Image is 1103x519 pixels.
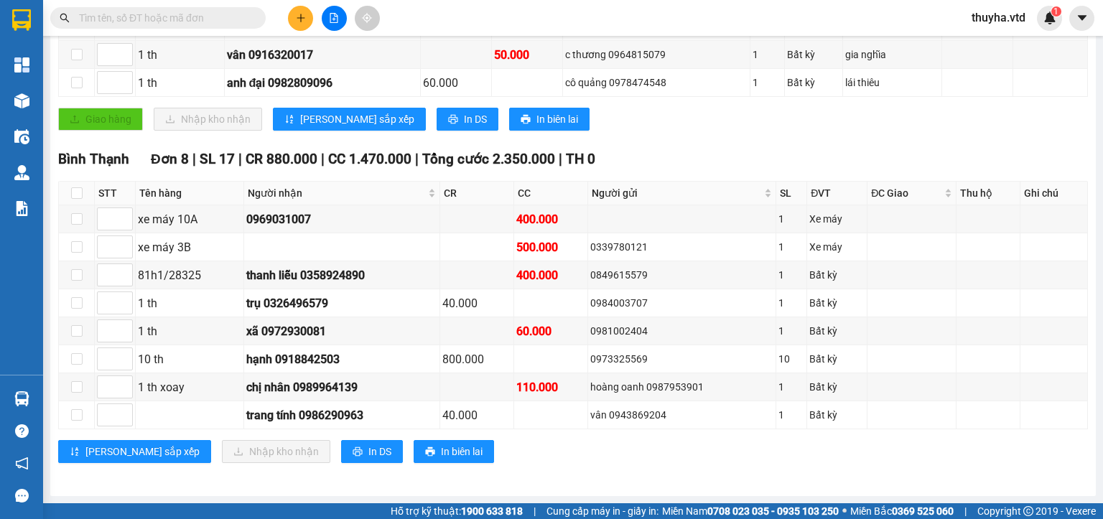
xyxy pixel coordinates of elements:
[809,323,865,339] div: Bất kỳ
[778,379,804,395] div: 1
[222,440,330,463] button: downloadNhập kho nhận
[12,9,31,31] img: logo-vxr
[464,111,487,127] span: In DS
[138,46,222,64] div: 1 th
[566,151,595,167] span: TH 0
[753,75,782,90] div: 1
[138,210,241,228] div: xe máy 10A
[809,407,865,423] div: Bất kỳ
[516,210,585,228] div: 400.000
[440,182,514,205] th: CR
[353,446,363,458] span: printer
[494,46,560,64] div: 50.000
[15,457,29,470] span: notification
[14,93,29,108] img: warehouse-icon
[590,323,773,339] div: 0981002404
[509,108,590,131] button: printerIn biên lai
[14,165,29,180] img: warehouse-icon
[809,267,865,283] div: Bất kỳ
[138,74,222,92] div: 1 th
[662,503,839,519] span: Miền Nam
[845,75,939,90] div: lái thiêu
[778,407,804,423] div: 1
[809,351,865,367] div: Bất kỳ
[95,182,136,205] th: STT
[516,238,585,256] div: 500.000
[14,201,29,216] img: solution-icon
[138,266,241,284] div: 81h1/28325
[590,295,773,311] div: 0984003707
[809,379,865,395] div: Bất kỳ
[1051,6,1061,17] sup: 1
[778,239,804,255] div: 1
[227,46,418,64] div: vân 0916320017
[341,440,403,463] button: printerIn DS
[322,6,347,31] button: file-add
[296,13,306,23] span: plus
[960,9,1037,27] span: thuyha.vtd
[590,407,773,423] div: vân 0943869204
[415,151,419,167] span: |
[14,391,29,406] img: warehouse-icon
[414,440,494,463] button: printerIn biên lai
[138,322,241,340] div: 1 th
[138,294,241,312] div: 1 th
[60,13,70,23] span: search
[461,505,523,517] strong: 1900 633 818
[1020,182,1088,205] th: Ghi chú
[154,108,262,131] button: downloadNhập kho nhận
[200,151,235,167] span: SL 17
[778,323,804,339] div: 1
[1043,11,1056,24] img: icon-new-feature
[362,13,372,23] span: aim
[842,508,847,514] span: ⚪️
[807,182,867,205] th: ĐVT
[138,378,241,396] div: 1 th xoay
[227,74,418,92] div: anh đại 0982809096
[423,74,489,92] div: 60.000
[238,151,242,167] span: |
[778,267,804,283] div: 1
[590,379,773,395] div: hoàng oanh 0987953901
[300,111,414,127] span: [PERSON_NAME] sắp xếp
[328,151,411,167] span: CC 1.470.000
[246,266,437,284] div: thanh liễu 0358924890
[845,47,939,62] div: gia nghĩa
[442,406,511,424] div: 40.000
[79,10,248,26] input: Tìm tên, số ĐT hoặc mã đơn
[246,406,437,424] div: trang tính 0986290963
[536,111,578,127] span: In biên lai
[1023,506,1033,516] span: copyright
[425,446,435,458] span: printer
[58,108,143,131] button: uploadGiao hàng
[246,350,437,368] div: hạnh 0918842503
[355,6,380,31] button: aim
[778,295,804,311] div: 1
[15,424,29,438] span: question-circle
[246,378,437,396] div: chị nhân 0989964139
[442,294,511,312] div: 40.000
[246,294,437,312] div: trụ 0326496579
[787,75,840,90] div: Bất kỳ
[590,351,773,367] div: 0973325569
[246,210,437,228] div: 0969031007
[592,185,761,201] span: Người gửi
[871,185,941,201] span: ĐC Giao
[964,503,967,519] span: |
[321,151,325,167] span: |
[850,503,954,519] span: Miền Bắc
[516,266,585,284] div: 400.000
[442,350,511,368] div: 800.000
[516,378,585,396] div: 110.000
[546,503,658,519] span: Cung cấp máy in - giấy in:
[192,151,196,167] span: |
[70,446,80,458] span: sort-ascending
[514,182,588,205] th: CC
[138,350,241,368] div: 10 th
[1053,6,1058,17] span: 1
[58,151,129,167] span: Bình Thạnh
[288,6,313,31] button: plus
[151,151,189,167] span: Đơn 8
[787,47,840,62] div: Bất kỳ
[391,503,523,519] span: Hỗ trợ kỹ thuật:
